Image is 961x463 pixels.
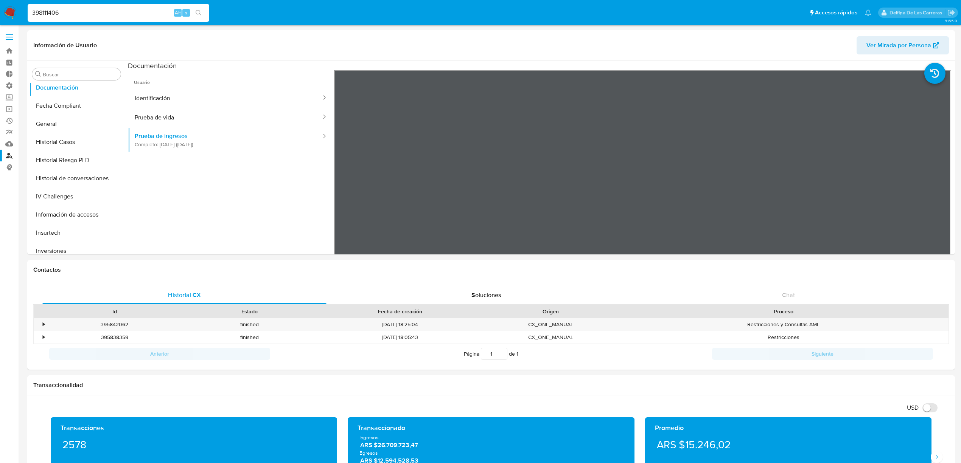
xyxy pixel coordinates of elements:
button: Documentación [29,79,124,97]
div: 395842062 [47,318,182,331]
button: search-icon [191,8,206,18]
button: Anterior [49,348,270,360]
button: Siguiente [712,348,933,360]
div: Id [52,308,177,315]
p: delfina.delascarreras@mercadolibre.com [889,9,945,16]
span: Accesos rápidos [815,9,857,17]
div: Origen [488,308,613,315]
button: General [29,115,124,133]
button: Insurtech [29,224,124,242]
span: Ver Mirada por Persona [866,36,931,54]
div: 395838359 [47,331,182,344]
h1: Transaccionalidad [33,381,949,389]
span: 1 [516,350,518,358]
div: [DATE] 18:25:04 [317,318,483,331]
span: Página de [464,348,518,360]
div: Estado [187,308,312,315]
span: Soluciones [471,291,501,299]
span: Alt [175,9,181,16]
a: Notificaciones [865,9,871,16]
span: s [185,9,187,16]
button: IV Challenges [29,187,124,206]
div: Proceso [624,308,943,315]
button: Inversiones [29,242,124,260]
span: Chat [782,291,795,299]
div: Fecha de creación [322,308,478,315]
a: Salir [947,9,955,17]
input: Buscar [43,71,118,78]
div: Restricciones [618,331,949,344]
div: • [43,334,45,341]
span: Historial CX [168,291,201,299]
button: Información de accesos [29,206,124,224]
input: Buscar usuario o caso... [28,8,209,18]
div: CX_ONE_MANUAL [483,318,618,331]
div: Restricciones y Consultas AML [618,318,949,331]
button: Ver Mirada por Persona [857,36,949,54]
div: [DATE] 18:05:43 [317,331,483,344]
button: Historial Riesgo PLD [29,151,124,169]
button: Buscar [35,71,41,77]
h1: Información de Usuario [33,42,97,49]
h1: Contactos [33,266,949,274]
button: Historial Casos [29,133,124,151]
button: Historial de conversaciones [29,169,124,187]
div: • [43,321,45,328]
div: finished [182,318,317,331]
div: finished [182,331,317,344]
button: Fecha Compliant [29,97,124,115]
div: CX_ONE_MANUAL [483,331,618,344]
